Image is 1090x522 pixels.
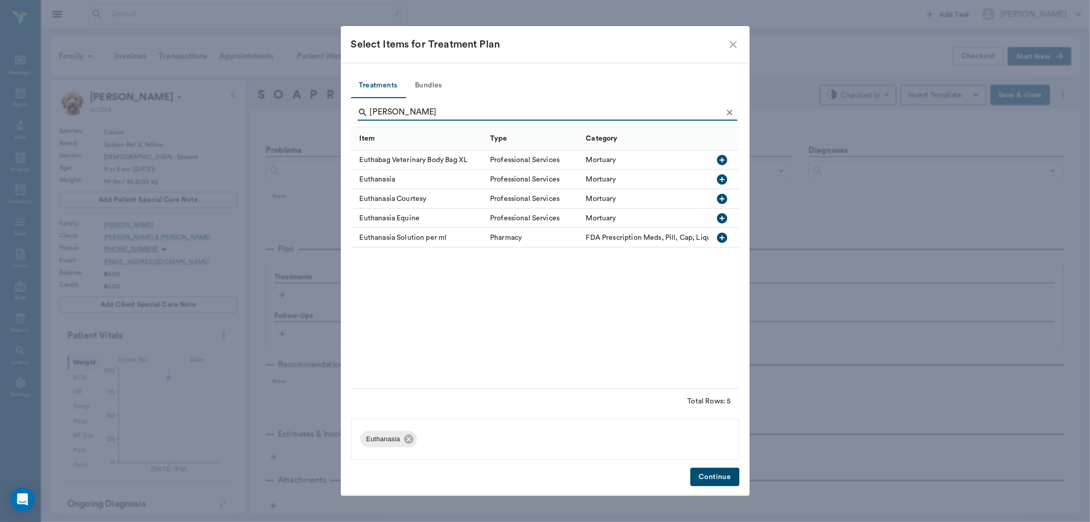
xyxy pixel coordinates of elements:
div: Open Intercom Messenger [10,487,35,512]
div: Item [351,127,485,150]
button: Treatments [351,74,406,98]
div: Search [358,104,737,123]
div: Type [485,127,581,150]
div: Euthanasia [351,170,485,189]
button: close [727,38,739,51]
div: Professional Services [490,174,560,185]
div: Professional Services [490,155,560,165]
div: Select Items for Treatment Plan [351,36,727,53]
div: Pharmacy [490,233,522,243]
div: Euthanasia Solution per ml [351,228,485,247]
input: Find a treatment [370,104,722,121]
div: Mortuary [586,213,616,223]
div: Euthanasia Equine [351,209,485,228]
div: Total Rows: 5 [688,396,731,406]
div: Category [586,124,618,153]
span: Euthanasia [360,434,407,444]
div: Type [490,124,507,153]
div: Euthabag Veterinary Body Bag XL [351,150,485,170]
div: Professional Services [490,213,560,223]
div: FDA Prescription Meds, Pill, Cap, Liquid, Etc. [586,233,734,243]
div: Professional Services [490,194,560,204]
div: Mortuary [586,155,616,165]
div: Euthanasia [360,431,418,447]
div: Category [581,127,773,150]
div: Item [360,124,375,153]
div: Mortuary [586,194,616,204]
div: Mortuary [586,174,616,185]
button: Bundles [406,74,452,98]
div: Euthanasia Courtesy [351,189,485,209]
button: Continue [690,468,739,487]
button: Clear [722,105,737,120]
